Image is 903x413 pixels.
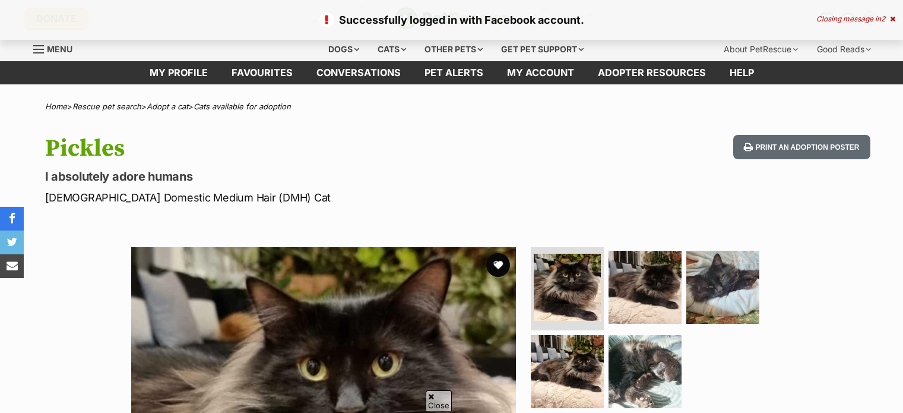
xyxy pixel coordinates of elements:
[12,12,891,28] p: Successfully logged in with Facebook account.
[305,61,413,84] a: conversations
[320,37,367,61] div: Dogs
[45,135,547,162] h1: Pickles
[493,37,592,61] div: Get pet support
[495,61,586,84] a: My account
[733,135,870,159] button: Print an adoption poster
[72,102,141,111] a: Rescue pet search
[534,254,601,321] img: Photo of Pickles
[413,61,495,84] a: Pet alerts
[686,251,759,324] img: Photo of Pickles
[15,102,888,111] div: > > >
[147,102,188,111] a: Adopt a cat
[426,390,452,411] span: Close
[609,251,682,324] img: Photo of Pickles
[47,44,72,54] span: Menu
[718,61,766,84] a: Help
[45,102,67,111] a: Home
[715,37,806,61] div: About PetRescue
[45,190,547,206] p: [DEMOGRAPHIC_DATA] Domestic Medium Hair (DMH) Cat
[45,168,547,185] p: I absolutely adore humans
[138,61,220,84] a: My profile
[194,102,291,111] a: Cats available for adoption
[809,37,879,61] div: Good Reads
[881,14,885,23] span: 2
[609,335,682,408] img: Photo of Pickles
[816,15,895,23] div: Closing message in
[586,61,718,84] a: Adopter resources
[416,37,491,61] div: Other pets
[486,253,510,277] button: favourite
[531,335,604,408] img: Photo of Pickles
[33,37,81,59] a: Menu
[369,37,414,61] div: Cats
[220,61,305,84] a: Favourites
